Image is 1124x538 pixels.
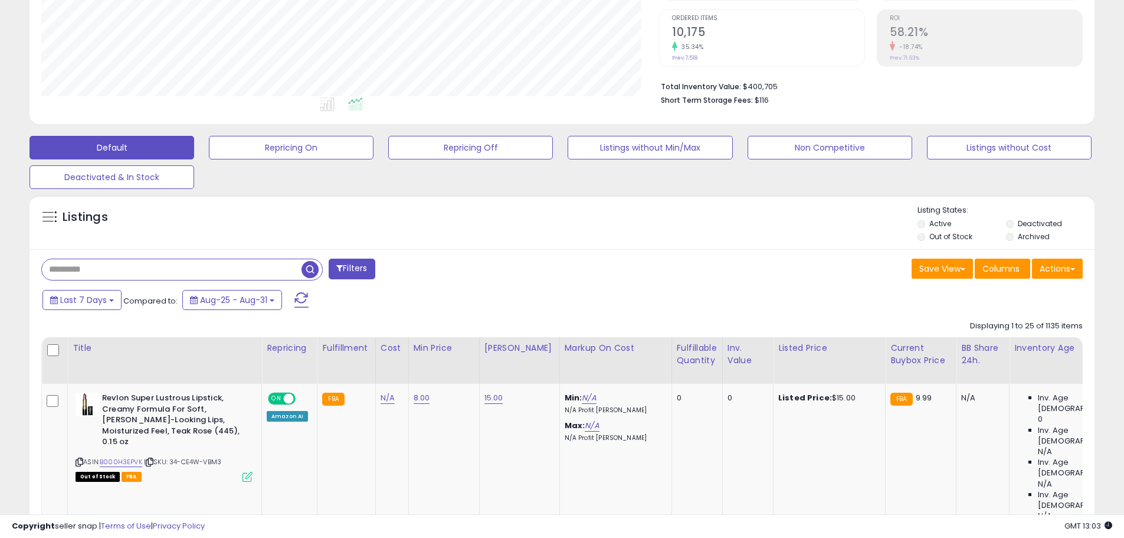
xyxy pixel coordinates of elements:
button: Repricing On [209,136,373,159]
a: N/A [381,392,395,404]
button: Deactivated & In Stock [30,165,194,189]
span: OFF [294,394,313,404]
div: 0 [728,393,764,403]
label: Active [929,219,951,229]
div: Cost [381,342,404,354]
button: Default [30,136,194,159]
span: All listings that are currently out of stock and unavailable for purchase on Amazon [76,472,120,482]
div: Markup on Cost [565,342,667,354]
span: Aug-25 - Aug-31 [200,294,267,306]
div: seller snap | | [12,521,205,532]
b: Listed Price: [778,392,832,403]
button: Last 7 Days [42,290,122,310]
button: Listings without Min/Max [568,136,732,159]
small: -18.74% [895,43,923,51]
label: Out of Stock [929,231,972,242]
h5: Listings [63,209,108,226]
div: Current Buybox Price [890,342,951,367]
button: Repricing Off [388,136,553,159]
button: Non Competitive [748,136,912,159]
a: 15.00 [484,392,503,404]
span: Compared to: [123,295,178,307]
b: Total Inventory Value: [661,81,741,92]
small: 35.34% [677,43,703,51]
div: 0 [677,393,713,403]
h2: 58.21% [890,25,1082,41]
span: 2025-09-8 13:03 GMT [1064,520,1112,532]
div: Amazon AI [267,411,308,422]
span: | SKU: 34-CE4W-VBM3 [144,457,221,467]
button: Save View [912,259,973,279]
small: Prev: 7,518 [672,54,697,61]
a: 8.00 [414,392,430,404]
a: Terms of Use [101,520,151,532]
span: Columns [982,263,1020,275]
span: $116 [755,94,769,106]
a: N/A [585,420,599,432]
span: 9.99 [916,392,932,403]
label: Deactivated [1018,219,1062,229]
th: The percentage added to the cost of goods (COGS) that forms the calculator for Min & Max prices. [559,337,671,384]
div: ASIN: [76,393,253,480]
strong: Copyright [12,520,55,532]
b: Short Term Storage Fees: [661,95,753,105]
div: Repricing [267,342,312,354]
button: Filters [329,259,375,279]
b: Revlon Super Lustrous Lipstick, Creamy Formula For Soft, [PERSON_NAME]-Looking Lips, Moisturized ... [102,393,245,451]
div: Inv. value [728,342,768,367]
span: Last 7 Days [60,294,107,306]
p: Listing States: [917,205,1094,216]
div: Fulfillment [322,342,370,354]
span: N/A [1038,479,1052,490]
small: FBA [890,393,912,406]
div: Title [73,342,257,354]
div: [PERSON_NAME] [484,342,555,354]
b: Max: [565,420,585,431]
a: N/A [582,392,596,404]
div: N/A [961,393,1000,403]
h2: 10,175 [672,25,864,41]
span: ON [269,394,284,404]
div: BB Share 24h. [961,342,1004,367]
div: $15.00 [778,393,876,403]
a: B000H3EPVK [100,457,142,467]
button: Listings without Cost [927,136,1092,159]
label: Archived [1018,231,1050,242]
img: 31Rratl1+fL._SL40_.jpg [76,393,99,416]
div: Fulfillable Quantity [677,342,717,367]
span: Ordered Items [672,15,864,22]
span: 0 [1038,414,1043,425]
li: $400,705 [661,79,1074,93]
span: ROI [890,15,1082,22]
p: N/A Profit [PERSON_NAME] [565,406,663,415]
small: FBA [322,393,344,406]
span: FBA [122,472,142,482]
div: Displaying 1 to 25 of 1135 items [970,321,1083,332]
small: Prev: 71.63% [890,54,919,61]
span: N/A [1038,446,1052,457]
button: Aug-25 - Aug-31 [182,290,282,310]
button: Columns [975,259,1030,279]
p: N/A Profit [PERSON_NAME] [565,434,663,442]
div: Listed Price [778,342,880,354]
button: Actions [1032,259,1083,279]
b: Min: [565,392,582,403]
a: Privacy Policy [153,520,205,532]
div: Min Price [414,342,474,354]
